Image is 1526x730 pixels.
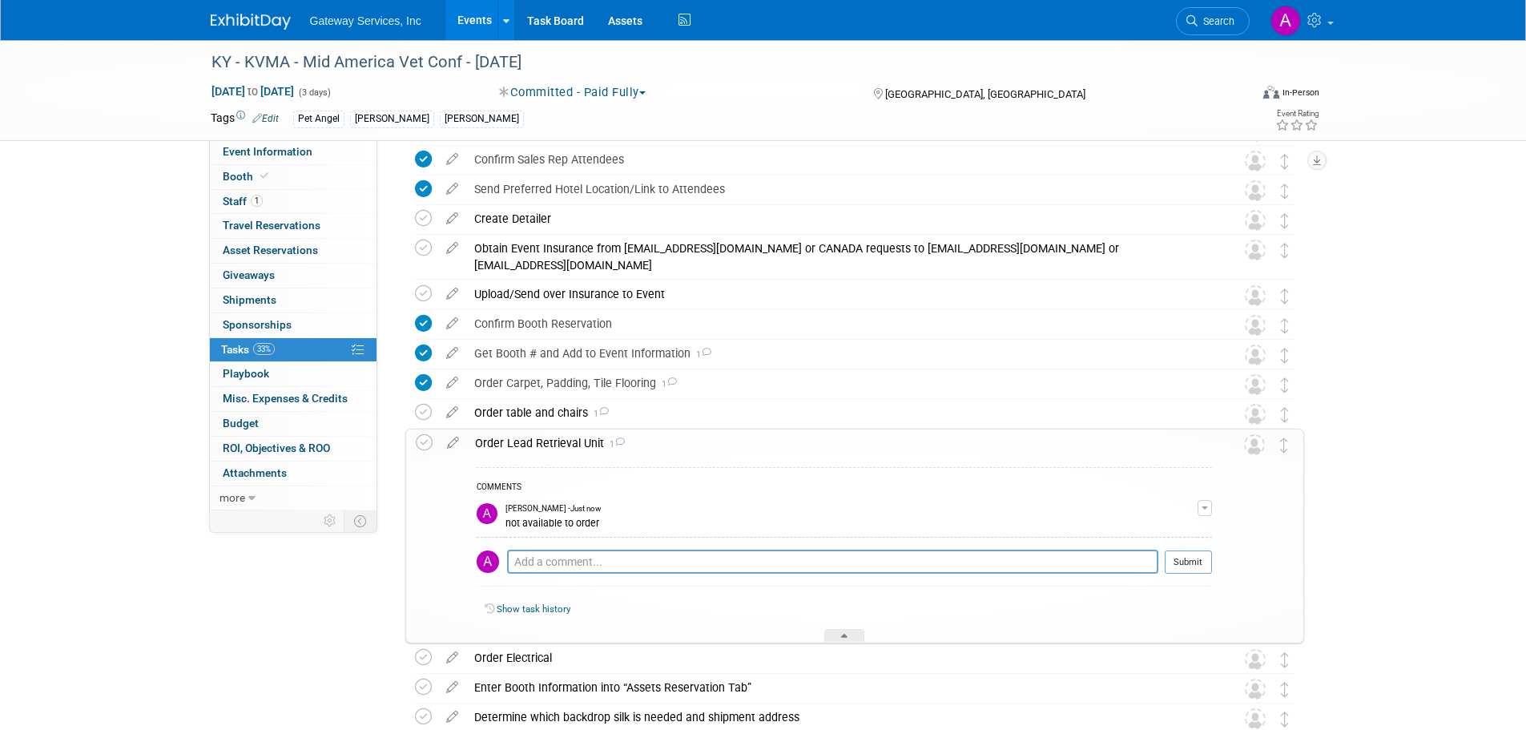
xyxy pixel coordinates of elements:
[260,171,268,180] i: Booth reservation complete
[210,437,376,461] a: ROI, Objectives & ROO
[1281,243,1289,258] i: Move task
[1245,679,1266,700] img: Unassigned
[1245,151,1266,171] img: Unassigned
[223,195,263,208] span: Staff
[477,480,1212,497] div: COMMENTS
[1281,652,1289,667] i: Move task
[223,367,269,380] span: Playbook
[1245,180,1266,201] img: Unassigned
[210,239,376,263] a: Asset Reservations
[1281,184,1289,199] i: Move task
[1155,83,1320,107] div: Event Format
[221,343,275,356] span: Tasks
[253,343,275,355] span: 33%
[438,287,466,301] a: edit
[210,264,376,288] a: Giveaways
[223,170,272,183] span: Booth
[210,313,376,337] a: Sponsorships
[1245,708,1266,729] img: Unassigned
[466,399,1213,426] div: Order table and chairs
[438,346,466,361] a: edit
[1245,285,1266,306] img: Unassigned
[1245,315,1266,336] img: Unassigned
[1263,86,1279,99] img: Format-Inperson.png
[223,219,320,232] span: Travel Reservations
[211,110,279,128] td: Tags
[604,439,625,450] span: 1
[505,503,601,514] span: [PERSON_NAME] - Just now
[1281,407,1289,422] i: Move task
[505,514,1198,530] div: not available to order
[438,651,466,665] a: edit
[466,674,1213,701] div: Enter Booth Information into “Assets Reservation Tab”
[219,491,245,504] span: more
[439,436,467,450] a: edit
[1198,15,1234,27] span: Search
[438,182,466,196] a: edit
[466,644,1213,672] div: Order Electrical
[1245,404,1266,425] img: Unassigned
[1281,288,1289,304] i: Move task
[466,340,1213,367] div: Get Booth # and Add to Event Information
[1245,240,1266,260] img: Unassigned
[1270,6,1301,36] img: Alyson Evans
[1282,87,1319,99] div: In-Person
[1280,438,1288,453] i: Move task
[251,195,263,207] span: 1
[477,503,497,524] img: Alyson Evans
[466,310,1213,337] div: Confirm Booth Reservation
[1281,154,1289,169] i: Move task
[206,48,1226,77] div: KY - KVMA - Mid America Vet Conf - [DATE]
[656,379,677,389] span: 1
[223,466,287,479] span: Attachments
[210,214,376,238] a: Travel Reservations
[223,268,275,281] span: Giveaways
[466,280,1213,308] div: Upload/Send over Insurance to Event
[310,14,421,27] span: Gateway Services, Inc
[210,387,376,411] a: Misc. Expenses & Credits
[466,369,1213,397] div: Order Carpet, Padding, Tile Flooring
[223,318,292,331] span: Sponsorships
[1281,213,1289,228] i: Move task
[438,152,466,167] a: edit
[1281,682,1289,697] i: Move task
[1281,377,1289,393] i: Move task
[885,88,1085,100] span: [GEOGRAPHIC_DATA], [GEOGRAPHIC_DATA]
[438,376,466,390] a: edit
[438,317,466,331] a: edit
[1165,551,1212,575] button: Submit
[223,392,348,405] span: Misc. Expenses & Credits
[210,165,376,189] a: Booth
[1281,348,1289,363] i: Move task
[466,146,1213,173] div: Confirm Sales Rep Attendees
[1245,345,1266,365] img: Unassigned
[1245,374,1266,395] img: Unassigned
[466,235,1213,279] div: Obtain Event Insurance from [EMAIL_ADDRESS][DOMAIN_NAME] or CANADA requests to [EMAIL_ADDRESS][DO...
[1245,210,1266,231] img: Unassigned
[210,412,376,436] a: Budget
[210,140,376,164] a: Event Information
[438,212,466,226] a: edit
[350,111,434,127] div: [PERSON_NAME]
[223,442,330,454] span: ROI, Objectives & ROO
[210,362,376,386] a: Playbook
[493,84,652,101] button: Committed - Paid Fully
[1245,649,1266,670] img: Unassigned
[1281,318,1289,333] i: Move task
[588,409,609,419] span: 1
[1281,712,1289,727] i: Move task
[210,462,376,486] a: Attachments
[252,113,279,124] a: Edit
[466,175,1213,203] div: Send Preferred Hotel Location/Link to Attendees
[223,293,276,306] span: Shipments
[691,349,711,360] span: 1
[210,190,376,214] a: Staff1
[477,551,499,573] img: Alyson Evans
[1275,110,1319,118] div: Event Rating
[297,87,331,98] span: (3 days)
[440,111,524,127] div: [PERSON_NAME]
[344,510,376,531] td: Toggle Event Tabs
[438,241,466,256] a: edit
[1176,7,1250,35] a: Search
[438,680,466,695] a: edit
